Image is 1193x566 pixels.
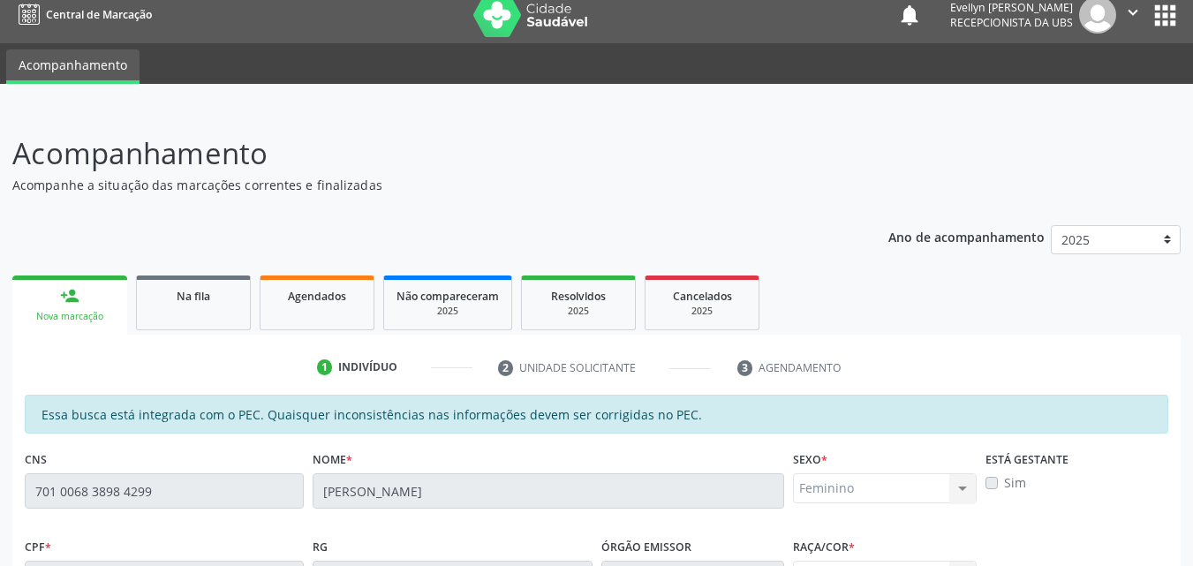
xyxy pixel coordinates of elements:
[317,359,333,375] div: 1
[25,533,51,561] label: CPF
[897,3,922,27] button: notifications
[25,395,1168,434] div: Essa busca está integrada com o PEC. Quaisquer inconsistências nas informações devem ser corrigid...
[396,289,499,304] span: Não compareceram
[793,533,855,561] label: Raça/cor
[793,446,827,473] label: Sexo
[658,305,746,318] div: 2025
[338,359,397,375] div: Indivíduo
[888,225,1045,247] p: Ano de acompanhamento
[25,446,47,473] label: CNS
[673,289,732,304] span: Cancelados
[288,289,346,304] span: Agendados
[25,310,115,323] div: Nova marcação
[551,289,606,304] span: Resolvidos
[46,7,152,22] span: Central de Marcação
[985,446,1068,473] label: Está gestante
[396,305,499,318] div: 2025
[177,289,210,304] span: Na fila
[6,49,140,84] a: Acompanhamento
[534,305,623,318] div: 2025
[313,446,352,473] label: Nome
[1123,3,1143,22] i: 
[1004,473,1026,492] label: Sim
[601,533,691,561] label: Órgão emissor
[313,533,328,561] label: RG
[60,286,79,306] div: person_add
[12,132,830,176] p: Acompanhamento
[12,176,830,194] p: Acompanhe a situação das marcações correntes e finalizadas
[950,15,1073,30] span: Recepcionista da UBS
